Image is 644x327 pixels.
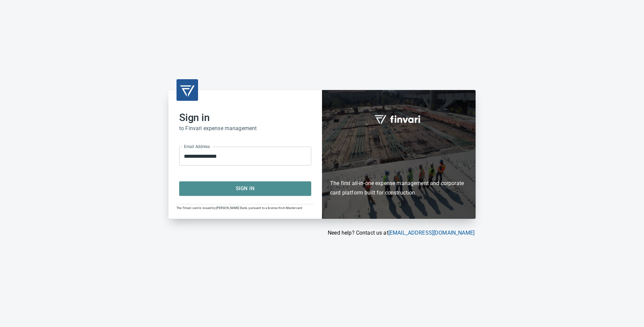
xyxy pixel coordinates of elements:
div: Finvari [322,90,476,218]
button: Sign In [179,181,311,196]
p: Need help? Contact us at [168,229,475,237]
h2: Sign in [179,112,311,124]
h6: The first all-in-one expense management and corporate card platform built for construction. [330,140,468,198]
span: Sign In [187,184,304,193]
h6: to Finvari expense management [179,124,311,133]
a: [EMAIL_ADDRESS][DOMAIN_NAME] [388,230,475,236]
img: fullword_logo_white.png [374,111,424,127]
span: The Finvari card is issued by [PERSON_NAME] Bank, pursuant to a license from Mastercard [176,206,302,210]
img: transparent_logo.png [179,82,195,98]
